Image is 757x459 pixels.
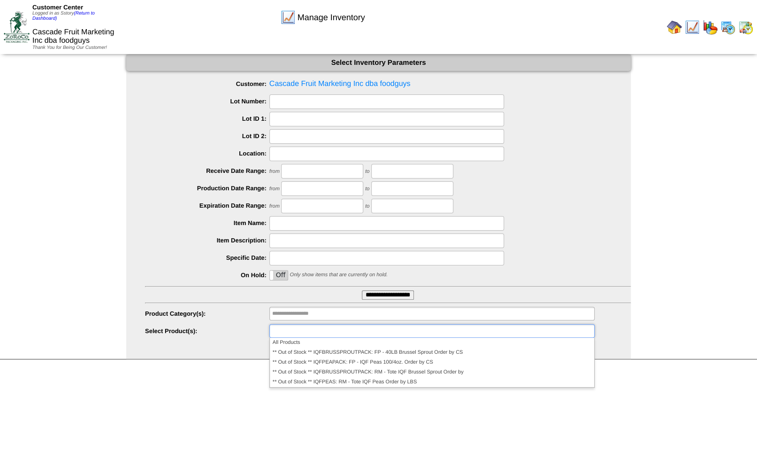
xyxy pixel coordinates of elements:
a: (Return to Dashboard) [32,11,95,21]
img: calendarinout.gif [738,20,753,35]
span: Only show items that are currently on hold. [290,272,387,278]
label: Expiration Date Range: [145,202,269,209]
span: Logged in as Sstory [32,11,95,21]
img: line_graph.gif [281,10,296,25]
span: from [269,203,280,209]
li: ** Out of Stock ** IQFBRUSSPROUTPACK: RM - Tote IQF Brussel Sprout Order by [270,367,594,377]
label: Lot ID 1: [145,115,269,122]
li: ** Out of Stock ** IQFPEAPACK: FP - IQF Peas 100/4oz. Order by CS [270,358,594,367]
span: Cascade Fruit Marketing Inc dba foodguys [145,77,631,91]
label: Receive Date Range: [145,167,269,174]
span: Manage Inventory [298,13,365,23]
label: Specific Date: [145,254,269,261]
img: graph.gif [703,20,718,35]
label: Lot Number: [145,98,269,105]
label: Product Category(s): [145,310,269,317]
li: ** Out of Stock ** IQFPEAS: RM - Tote IQF Peas Order by LBS [270,377,594,387]
div: OnOff [269,270,288,280]
label: Item Description: [145,237,269,244]
img: calendarprod.gif [720,20,735,35]
span: to [365,203,369,209]
img: line_graph.gif [685,20,700,35]
label: Lot ID 2: [145,132,269,140]
span: from [269,186,280,192]
img: ZoRoCo_Logo(Green%26Foil)%20jpg.webp [4,11,30,43]
label: Location: [145,150,269,157]
span: from [269,169,280,174]
label: Item Name: [145,219,269,226]
label: Production Date Range: [145,185,269,192]
label: Select Product(s): [145,327,269,335]
img: home.gif [667,20,682,35]
span: Thank You for Being Our Customer! [32,45,107,50]
span: to [365,169,369,174]
label: Off [270,271,288,280]
div: Select Inventory Parameters [126,54,631,71]
span: Customer Center [32,4,83,11]
label: On Hold: [145,272,269,279]
span: to [365,186,369,192]
span: Cascade Fruit Marketing Inc dba foodguys [32,28,114,45]
li: All Products [270,338,594,348]
label: Customer: [145,80,269,87]
li: ** Out of Stock ** IQFBRUSSPROUTPACK: FP - 40LB Brussel Sprout Order by CS [270,348,594,358]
